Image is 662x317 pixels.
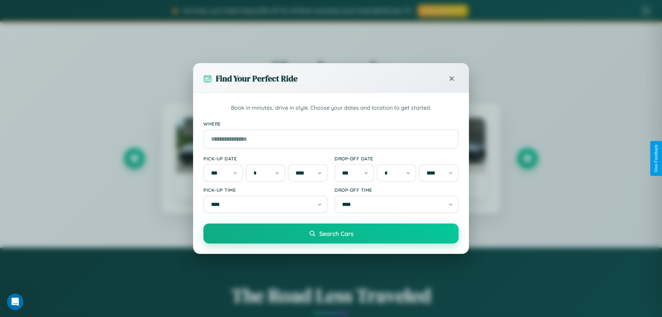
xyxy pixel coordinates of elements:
[203,224,459,244] button: Search Cars
[203,156,328,161] label: Pick-up Date
[319,230,353,237] span: Search Cars
[334,156,459,161] label: Drop-off Date
[203,103,459,112] p: Book in minutes, drive in style. Choose your dates and location to get started.
[203,121,459,127] label: Where
[203,187,328,193] label: Pick-up Time
[216,73,298,84] h3: Find Your Perfect Ride
[334,187,459,193] label: Drop-off Time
